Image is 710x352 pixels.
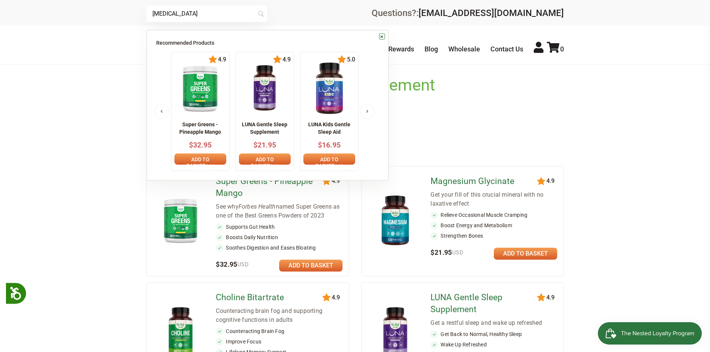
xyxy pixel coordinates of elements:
[430,175,538,187] a: Magnesium Glycinate
[598,322,703,345] iframe: Button to open loyalty program pop-up
[425,45,438,53] a: Blog
[146,6,267,22] input: Try "Sleeping"
[237,261,249,268] span: USD
[419,8,564,18] a: [EMAIL_ADDRESS][DOMAIN_NAME]
[216,307,343,324] div: Counteracting brain fog and supporting cognitive functions in adults
[216,338,343,345] li: Improve Focus
[365,45,414,53] a: Nested Rewards
[430,341,557,348] li: Wake Up Refreshed
[189,141,212,149] span: $32.95
[177,62,223,114] img: imgpsh_fullsize_anim_-_2025-02-26T222351.371_x140.png
[337,55,346,64] img: star.svg
[360,104,375,119] button: Next
[379,34,385,39] a: ×
[448,45,480,53] a: Wholesale
[430,292,538,315] a: LUNA Gentle Sleep Supplement
[490,45,523,53] a: Contact Us
[216,223,343,231] li: Supports Gut Health
[273,55,282,64] img: star.svg
[430,232,557,240] li: Strengthen Bones
[239,203,276,210] em: Forbes Health
[430,222,557,229] li: Boost Energy and Metabolism
[217,56,226,63] span: 4.9
[216,292,324,304] a: Choline Bitartrate
[244,62,285,114] img: NN_LUNA_US_60_front_1_x140.png
[239,121,291,136] p: LUNA Gentle Sleep Supplement
[452,249,463,256] span: USD
[303,153,355,165] a: Add to basket
[373,192,417,249] img: Magnesium Glycinate
[318,141,341,149] span: $16.95
[159,195,202,245] img: Super Greens - Pineapple Mango
[174,153,226,165] a: Add to basket
[430,190,557,208] div: Get your fill of this crucial mineral with no laxative effect
[303,62,356,114] img: 1_edfe67ed-9f0f-4eb3-a1ff-0a9febdc2b11_x140.png
[430,318,557,327] div: Get a restful sleep and wake up refreshed
[216,327,343,335] li: Counteracting Brain Fog
[430,330,557,338] li: Get Back to Normal, Healthy Sleep
[547,45,564,53] a: 0
[303,121,355,136] p: LUNA Kids Gentle Sleep Aid
[174,121,226,136] p: Super Greens - Pineapple Mango
[372,9,564,18] div: Questions?:
[216,234,343,241] li: Boosts Daily Nutrition
[154,104,169,119] button: Previous
[216,202,343,220] div: See why named Super Greens as one of the Best Greens Powders of 2023
[156,40,214,46] span: Recommended Products
[346,56,355,63] span: 5.0
[253,141,276,149] span: $21.95
[216,244,343,251] li: Soothes Digestion and Eases Bloating
[560,45,564,53] span: 0
[208,55,217,64] img: star.svg
[282,56,291,63] span: 4.9
[430,248,463,256] span: $21.95
[216,260,249,268] span: $32.95
[430,211,557,219] li: Relieve Occasional Muscle Cramping
[216,175,324,199] a: Super Greens - Pineapple Mango
[239,153,291,165] a: Add to basket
